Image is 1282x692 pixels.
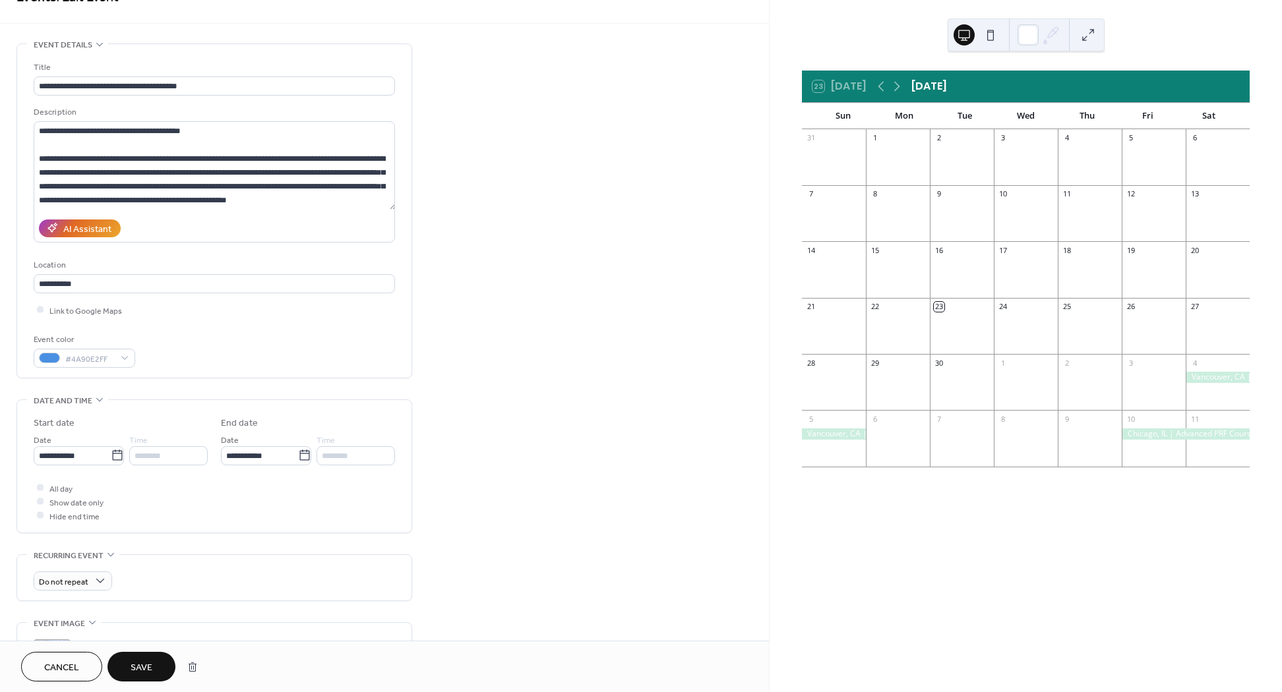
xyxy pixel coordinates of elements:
[49,496,104,509] span: Show date only
[996,103,1056,129] div: Wed
[806,414,816,424] div: 5
[49,304,122,318] span: Link to Google Maps
[49,509,100,523] span: Hide end time
[1062,245,1072,255] div: 18
[131,661,152,675] span: Save
[998,133,1008,143] div: 3
[44,661,79,675] span: Cancel
[1126,189,1136,199] div: 12
[1117,103,1178,129] div: Fri
[34,617,85,631] span: Event image
[934,414,944,424] div: 7
[1062,414,1072,424] div: 9
[1190,358,1200,368] div: 4
[1126,358,1136,368] div: 3
[870,133,880,143] div: 1
[870,302,880,312] div: 22
[998,302,1008,312] div: 24
[934,103,995,129] div: Tue
[1126,245,1136,255] div: 19
[1190,133,1200,143] div: 6
[1190,302,1200,312] div: 27
[998,414,1008,424] div: 8
[34,105,392,119] div: Description
[934,189,944,199] div: 9
[870,414,880,424] div: 6
[34,38,92,52] span: Event details
[812,103,873,129] div: Sun
[1186,372,1250,383] div: Vancouver, CA | Advanced PRF Course in Regenerative Dentistry
[1062,302,1072,312] div: 25
[63,222,111,236] div: AI Assistant
[21,652,102,681] button: Cancel
[65,352,114,366] span: #4A90E2FF
[1122,428,1250,440] div: Chicago, IL | Advanced PRF Course in Regenerative Dentistry
[911,78,947,94] div: [DATE]
[934,133,944,143] div: 2
[874,103,934,129] div: Mon
[806,302,816,312] div: 21
[1062,133,1072,143] div: 4
[1126,302,1136,312] div: 26
[39,219,121,237] button: AI Assistant
[34,394,92,408] span: Date and time
[1190,189,1200,199] div: 13
[870,358,880,368] div: 29
[39,574,88,589] span: Do not repeat
[317,433,335,447] span: Time
[998,245,1008,255] div: 17
[34,417,75,430] div: Start date
[934,358,944,368] div: 30
[34,333,133,347] div: Event color
[49,482,73,496] span: All day
[34,61,392,74] div: Title
[34,639,71,676] div: ;
[34,433,51,447] span: Date
[870,245,880,255] div: 15
[1190,245,1200,255] div: 20
[802,428,866,440] div: Vancouver, CA | Advanced PRF Course in Regenerative Dentistry
[806,358,816,368] div: 28
[870,189,880,199] div: 8
[934,245,944,255] div: 16
[221,417,258,430] div: End date
[1126,414,1136,424] div: 10
[806,245,816,255] div: 14
[1190,414,1200,424] div: 11
[998,358,1008,368] div: 1
[1056,103,1117,129] div: Thu
[934,302,944,312] div: 23
[1178,103,1239,129] div: Sat
[1062,358,1072,368] div: 2
[806,133,816,143] div: 31
[129,433,148,447] span: Time
[1126,133,1136,143] div: 5
[107,652,175,681] button: Save
[34,258,392,272] div: Location
[221,433,239,447] span: Date
[998,189,1008,199] div: 10
[1062,189,1072,199] div: 11
[806,189,816,199] div: 7
[34,549,104,563] span: Recurring event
